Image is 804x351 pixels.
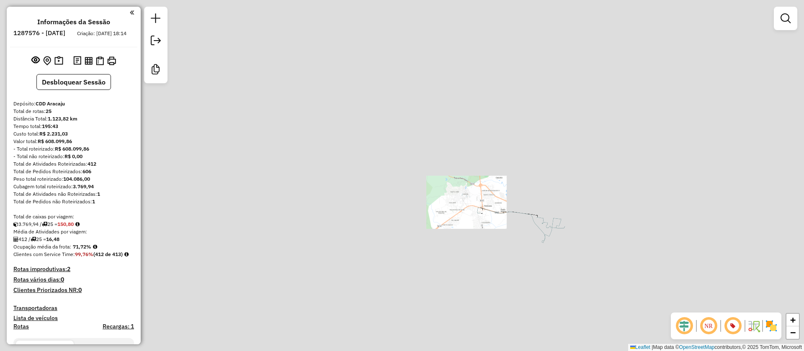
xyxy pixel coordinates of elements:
a: Leaflet [630,344,650,350]
div: Total de Pedidos não Roteirizados: [13,198,134,205]
span: Ocultar deslocamento [674,316,694,336]
div: Custo total: [13,130,134,138]
span: | [652,344,653,350]
strong: 2 [67,265,70,273]
button: Visualizar Romaneio [94,55,106,67]
h6: 1287576 - [DATE] [13,29,65,37]
span: Exibir número da rota [723,316,743,336]
a: Exibir filtros [777,10,794,27]
strong: 195:43 [42,123,58,129]
h4: Rotas vários dias: [13,276,134,283]
strong: 412 [88,161,96,167]
strong: 99,76% [75,251,93,257]
div: Média de Atividades por viagem: [13,228,134,236]
div: Depósito: [13,100,134,108]
button: Desbloquear Sessão [36,74,111,90]
a: OpenStreetMap [679,344,715,350]
span: + [790,315,796,325]
strong: 606 [82,168,91,174]
span: − [790,327,796,338]
strong: 1 [92,198,95,205]
div: Distância Total: [13,115,134,123]
div: 412 / 25 = [13,236,134,243]
a: Zoom out [786,326,799,339]
i: Meta Caixas/viagem: 170,46 Diferença: -19,66 [75,222,80,227]
strong: 16,48 [46,236,59,242]
button: Logs desbloquear sessão [72,54,83,67]
button: Painel de Sugestão [53,54,65,67]
a: Criar modelo [147,61,164,80]
a: Zoom in [786,314,799,326]
strong: R$ 0,00 [64,153,82,159]
strong: 71,72% [73,243,91,250]
div: - Total não roteirizado: [13,153,134,160]
div: Total de caixas por viagem: [13,213,134,220]
a: Exportar sessão [147,32,164,51]
strong: R$ 608.099,86 [38,138,72,144]
i: Cubagem total roteirizado [13,222,18,227]
button: Visualizar relatório de Roteirização [83,55,94,66]
button: Exibir sessão original [30,54,41,67]
em: Rotas cross docking consideradas [124,252,129,257]
h4: Clientes Priorizados NR: [13,287,134,294]
strong: 1.123,82 km [48,115,77,122]
div: Valor total: [13,138,134,145]
strong: 3.769,94 [73,183,94,190]
strong: 1 [97,191,100,197]
strong: 0 [61,276,64,283]
h4: Informações da Sessão [37,18,110,26]
i: Total de rotas [42,222,47,227]
div: Tempo total: [13,123,134,130]
img: Exibir/Ocultar setores [765,319,778,333]
div: Map data © contributors,© 2025 TomTom, Microsoft [628,344,804,351]
h4: Rotas improdutivas: [13,266,134,273]
em: Média calculada utilizando a maior ocupação (%Peso ou %Cubagem) de cada rota da sessão. Rotas cro... [93,244,97,249]
strong: 0 [78,286,82,294]
div: Total de Atividades Roteirizadas: [13,160,134,168]
h4: Lista de veículos [13,315,134,322]
strong: R$ 608.099,86 [55,146,89,152]
strong: (412 de 413) [93,251,123,257]
span: Clientes com Service Time: [13,251,75,257]
span: Ocultar NR [698,316,719,336]
a: Nova sessão e pesquisa [147,10,164,29]
img: Fluxo de ruas [747,319,760,333]
div: 3.769,94 / 25 = [13,220,134,228]
h4: Transportadoras [13,305,134,312]
strong: 104.086,00 [63,176,90,182]
strong: 150,80 [57,221,74,227]
div: Cubagem total roteirizado: [13,183,134,190]
a: Clique aqui para minimizar o painel [130,8,134,17]
div: - Total roteirizado: [13,145,134,153]
i: Total de Atividades [13,237,18,242]
strong: CDD Aracaju [36,100,65,107]
strong: 25 [46,108,52,114]
span: Ocupação média da frota: [13,243,71,250]
div: Total de Atividades não Roteirizadas: [13,190,134,198]
div: Total de rotas: [13,108,134,115]
div: Criação: [DATE] 18:14 [74,30,130,37]
button: Centralizar mapa no depósito ou ponto de apoio [41,54,53,67]
a: Rotas [13,323,29,330]
div: Peso total roteirizado: [13,175,134,183]
i: Total de rotas [31,237,36,242]
strong: R$ 2.231,03 [39,131,68,137]
h4: Recargas: 1 [103,323,134,330]
button: Imprimir Rotas [106,55,118,67]
div: Total de Pedidos Roteirizados: [13,168,134,175]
